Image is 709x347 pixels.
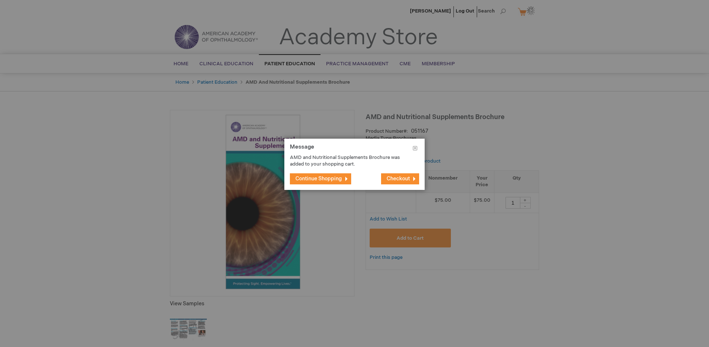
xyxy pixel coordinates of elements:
[290,173,351,184] button: Continue Shopping
[290,154,408,168] p: AMD and Nutritional Supplements Brochure was added to your shopping cart.
[290,144,419,154] h1: Message
[295,176,342,182] span: Continue Shopping
[381,173,419,184] button: Checkout
[387,176,410,182] span: Checkout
